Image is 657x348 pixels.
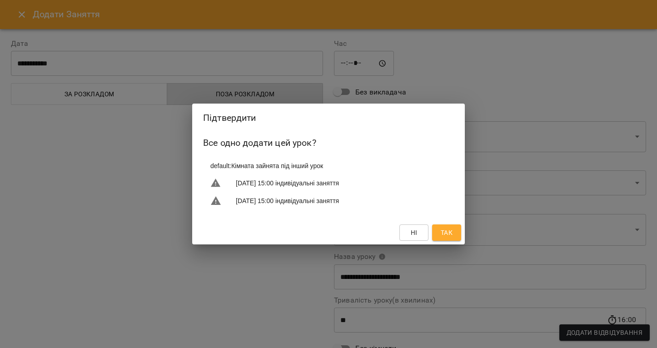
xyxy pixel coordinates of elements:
[411,227,418,238] span: Ні
[432,224,461,241] button: Так
[441,227,453,238] span: Так
[203,192,454,210] li: [DATE] 15:00 індивідуальні заняття
[203,174,454,192] li: [DATE] 15:00 індивідуальні заняття
[203,158,454,174] li: default : Кімната зайнята під інший урок
[399,224,428,241] button: Ні
[203,111,454,125] h2: Підтвердити
[203,136,454,150] h6: Все одно додати цей урок?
